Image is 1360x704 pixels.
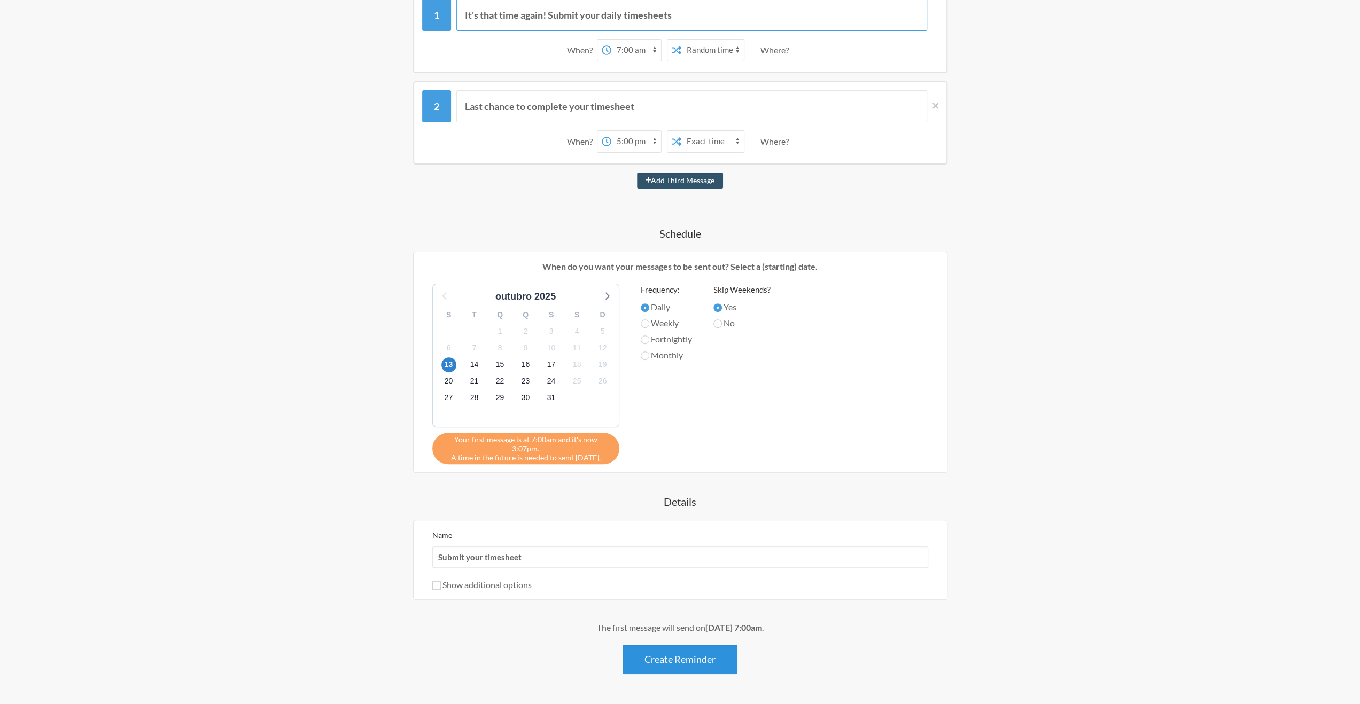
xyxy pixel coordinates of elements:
span: sábado, 22 de novembro de 2025 [493,374,508,389]
label: Show additional options [432,580,532,590]
span: terça-feira, 11 de novembro de 2025 [570,340,585,355]
span: terça-feira, 18 de novembro de 2025 [570,357,585,372]
div: Where? [760,130,793,153]
span: quinta-feira, 13 de novembro de 2025 [441,357,456,372]
input: Weekly [641,319,649,328]
div: Q [487,307,513,323]
button: Add Third Message [637,173,724,189]
label: Monthly [641,349,692,362]
label: Frequency: [641,284,692,296]
span: sábado, 29 de novembro de 2025 [493,390,508,405]
div: S [564,307,590,323]
span: quarta-feira, 12 de novembro de 2025 [595,340,610,355]
input: Daily [641,303,649,312]
span: quarta-feira, 19 de novembro de 2025 [595,357,610,372]
span: sábado, 1 de novembro de 2025 [493,324,508,339]
span: quinta-feira, 6 de novembro de 2025 [441,340,456,355]
div: When? [567,130,597,153]
p: When do you want your messages to be sent out? Select a (starting) date. [422,260,939,273]
span: sexta-feira, 14 de novembro de 2025 [467,357,482,372]
span: segunda-feira, 3 de novembro de 2025 [544,324,559,339]
strong: [DATE] 7:00am [705,622,762,632]
label: No [713,317,771,330]
label: Fortnightly [641,333,692,346]
label: Yes [713,301,771,314]
div: outubro 2025 [491,290,560,304]
label: Daily [641,301,692,314]
input: Monthly [641,351,649,360]
span: sexta-feira, 28 de novembro de 2025 [467,390,482,405]
span: sexta-feira, 21 de novembro de 2025 [467,374,482,389]
span: domingo, 30 de novembro de 2025 [518,390,533,405]
span: quinta-feira, 20 de novembro de 2025 [441,374,456,389]
span: domingo, 23 de novembro de 2025 [518,374,533,389]
input: Fortnightly [641,335,649,344]
span: domingo, 9 de novembro de 2025 [518,340,533,355]
div: Where? [760,39,793,61]
div: D [590,307,616,323]
input: We suggest a 2 to 4 word name [432,546,928,568]
div: Q [513,307,539,323]
input: Show additional options [432,581,441,590]
div: The first message will send on . [370,621,990,634]
span: quarta-feira, 5 de novembro de 2025 [595,324,610,339]
div: T [462,307,487,323]
div: S [539,307,564,323]
input: Message [456,90,927,122]
div: When? [567,39,597,61]
div: A time in the future is needed to send [DATE]. [432,433,619,464]
label: Skip Weekends? [713,284,771,296]
span: quinta-feira, 27 de novembro de 2025 [441,390,456,405]
span: terça-feira, 25 de novembro de 2025 [570,374,585,389]
input: Yes [713,303,722,312]
span: segunda-feira, 24 de novembro de 2025 [544,374,559,389]
span: segunda-feira, 10 de novembro de 2025 [544,340,559,355]
input: No [713,319,722,328]
h4: Schedule [370,226,990,241]
span: domingo, 16 de novembro de 2025 [518,357,533,372]
div: S [436,307,462,323]
span: segunda-feira, 17 de novembro de 2025 [544,357,559,372]
span: terça-feira, 4 de novembro de 2025 [570,324,585,339]
span: sábado, 8 de novembro de 2025 [493,340,508,355]
span: segunda-feira, 1 de dezembro de 2025 [544,390,559,405]
label: Name [432,530,452,539]
span: Your first message is at 7:00am and it's now 3:07pm. [440,435,611,453]
button: Create Reminder [623,645,737,674]
label: Weekly [641,317,692,330]
span: sexta-feira, 7 de novembro de 2025 [467,340,482,355]
span: domingo, 2 de novembro de 2025 [518,324,533,339]
h4: Details [370,494,990,509]
span: sábado, 15 de novembro de 2025 [493,357,508,372]
span: quarta-feira, 26 de novembro de 2025 [595,374,610,389]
